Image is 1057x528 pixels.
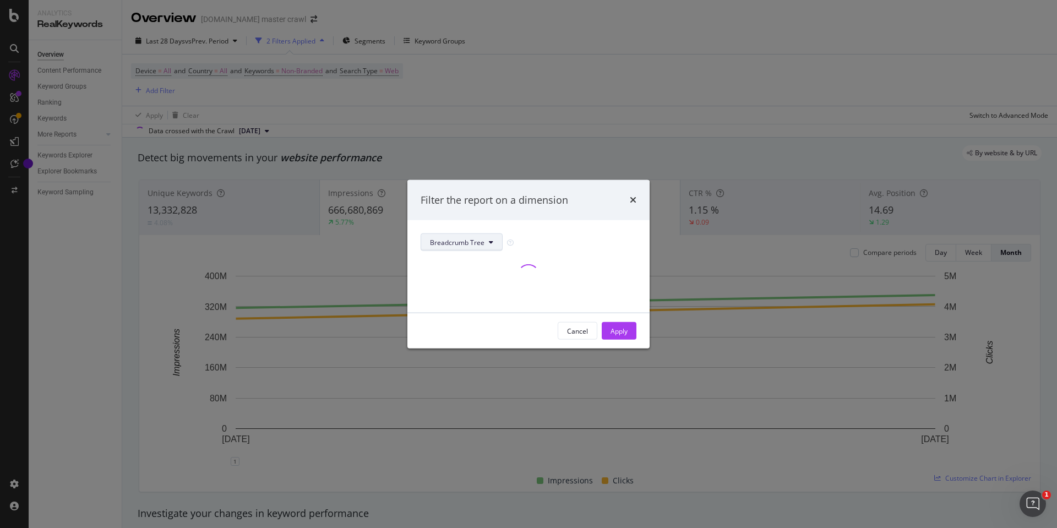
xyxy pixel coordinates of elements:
[1020,491,1046,517] iframe: Intercom live chat
[1042,491,1051,499] span: 1
[421,233,503,251] button: Breadcrumb Tree
[407,179,650,349] div: modal
[602,322,636,340] button: Apply
[611,326,628,335] div: Apply
[558,322,597,340] button: Cancel
[630,193,636,207] div: times
[430,237,484,247] span: Breadcrumb Tree
[421,193,568,207] div: Filter the report on a dimension
[567,326,588,335] div: Cancel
